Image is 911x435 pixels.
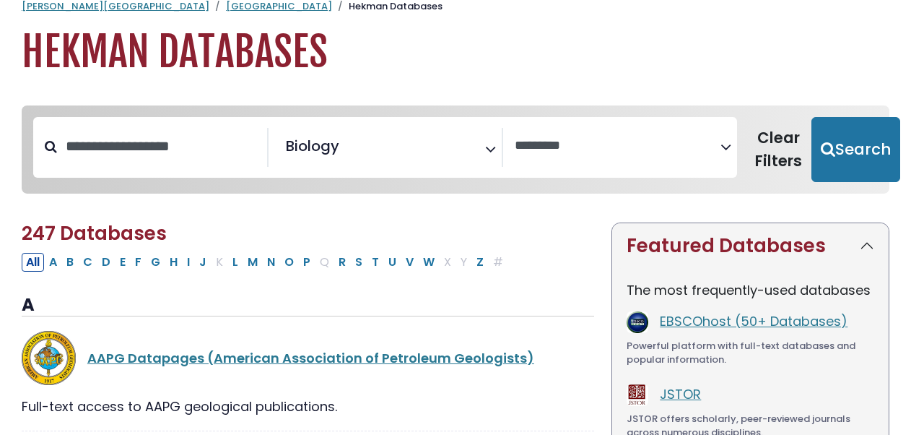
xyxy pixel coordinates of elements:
button: Filter Results T [367,253,383,272]
p: The most frequently-used databases [627,280,874,300]
button: Filter Results F [131,253,146,272]
button: Filter Results A [45,253,61,272]
h1: Hekman Databases [22,28,889,77]
button: Filter Results U [384,253,401,272]
button: Filter Results L [228,253,243,272]
button: All [22,253,44,272]
button: Filter Results E [115,253,130,272]
button: Filter Results O [280,253,298,272]
a: EBSCOhost (50+ Databases) [660,312,847,330]
div: Alpha-list to filter by first letter of database name [22,252,509,270]
h3: A [22,295,594,316]
div: Powerful platform with full-text databases and popular information. [627,339,874,367]
button: Filter Results D [97,253,115,272]
input: Search database by title or keyword [57,134,267,158]
button: Filter Results M [243,253,262,272]
button: Filter Results V [401,253,418,272]
button: Filter Results B [62,253,78,272]
a: JSTOR [660,385,701,403]
button: Filter Results S [351,253,367,272]
a: AAPG Datapages (American Association of Petroleum Geologists) [87,349,534,367]
button: Filter Results P [299,253,315,272]
button: Featured Databases [612,223,889,269]
button: Filter Results C [79,253,97,272]
button: Filter Results I [183,253,194,272]
button: Filter Results G [147,253,165,272]
button: Filter Results R [334,253,350,272]
button: Filter Results Z [472,253,488,272]
button: Filter Results W [419,253,439,272]
span: Biology [286,135,339,157]
textarea: Search [515,139,720,154]
button: Filter Results H [165,253,182,272]
textarea: Search [342,143,352,158]
li: Biology [280,135,339,157]
button: Filter Results J [195,253,211,272]
div: Full-text access to AAPG geological publications. [22,397,594,416]
button: Clear Filters [746,117,811,182]
button: Submit for Search Results [811,117,900,182]
button: Filter Results N [263,253,279,272]
span: 247 Databases [22,220,167,246]
nav: Search filters [22,105,889,194]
